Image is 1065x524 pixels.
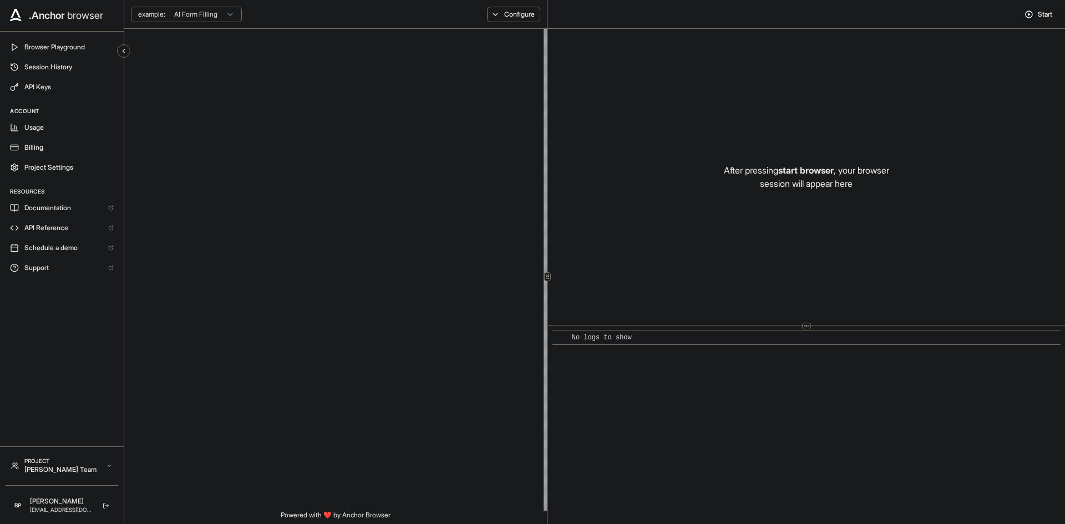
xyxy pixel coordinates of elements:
[4,199,119,217] a: Documentation
[30,506,94,514] div: [EMAIL_ADDRESS][DOMAIN_NAME]
[24,43,114,52] span: Browser Playground
[24,83,114,91] span: API Keys
[572,334,632,342] span: No logs to show
[4,219,119,237] a: API Reference
[29,8,65,23] span: .Anchor
[24,204,103,212] span: Documentation
[30,497,94,506] div: [PERSON_NAME]
[10,107,114,115] h3: Account
[24,457,100,465] div: Project
[558,332,564,343] span: ​
[24,263,103,272] span: Support
[24,243,103,252] span: Schedule a demo
[4,259,119,277] a: Support
[1038,10,1053,19] span: Start
[4,58,119,76] button: Session History
[281,511,390,524] span: Powered with ❤️ by Anchor Browser
[138,10,165,19] span: example:
[4,239,119,257] a: Schedule a demo
[7,7,24,24] img: Anchor Icon
[1021,7,1058,22] button: Start
[4,139,119,156] button: Billing
[4,78,119,96] button: API Keys
[4,119,119,136] button: Usage
[24,163,114,172] span: Project Settings
[4,38,119,56] button: Browser Playground
[14,501,21,510] span: BP
[6,452,118,479] button: Project[PERSON_NAME] Team
[24,143,114,152] span: Billing
[67,8,103,23] span: browser
[117,44,130,58] button: Collapse sidebar
[487,7,541,22] button: Configure
[10,187,114,196] h3: Resources
[24,465,100,474] div: [PERSON_NAME] Team
[24,223,103,232] span: API Reference
[4,159,119,176] button: Project Settings
[99,499,113,512] button: Logout
[24,63,114,72] span: Session History
[24,123,114,132] span: Usage
[778,165,834,176] span: start browser
[724,164,889,190] p: After pressing , your browser session will appear here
